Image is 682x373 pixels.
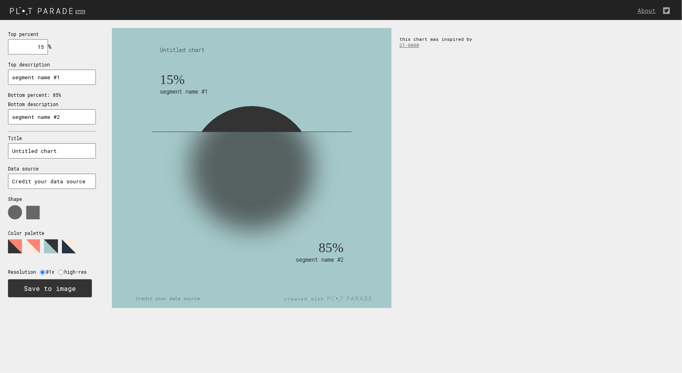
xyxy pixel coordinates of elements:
[8,279,92,297] button: Save to image
[8,230,96,236] p: Color palette
[160,46,205,54] text: Untitled chart
[160,72,185,87] text: 15%
[8,101,96,107] p: Bottom description
[8,92,96,98] p: Bottom percent: 85%
[8,62,96,68] p: Top description
[8,31,96,37] p: Top percent
[400,42,419,48] a: GT-8000
[392,28,487,56] div: this chart was inspired by
[296,256,344,263] text: segment name #2
[46,269,58,275] label: @1x
[8,196,96,202] p: Shape
[8,166,96,172] p: Data source
[160,88,208,95] text: segment name #1
[8,135,96,141] p: Title
[64,269,91,275] label: high-res
[8,269,40,275] label: Resolution
[319,240,344,255] text: 85%
[136,295,200,301] text: Credit your data source
[638,7,660,14] a: About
